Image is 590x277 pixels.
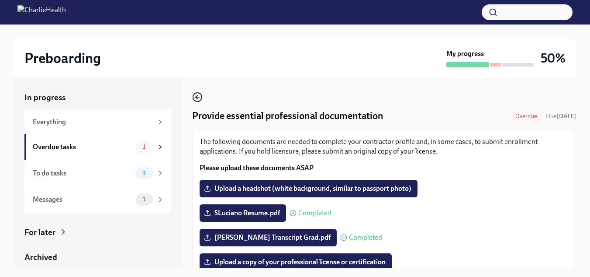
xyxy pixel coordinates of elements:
[349,234,382,241] span: Completed
[446,49,484,59] strong: My progress
[298,210,331,217] span: Completed
[200,204,286,222] label: SLuciano Resume.pdf
[138,144,151,150] span: 1
[200,164,314,172] strong: Please upload these documents ASAP
[200,229,337,246] label: [PERSON_NAME] Transcript Grad.pdf
[546,112,576,120] span: Due
[206,209,280,217] span: SLuciano Resume.pdf
[24,92,171,103] a: In progress
[24,227,55,238] div: For later
[192,109,383,123] h4: Provide essential professional documentation
[33,142,132,152] div: Overdue tasks
[137,170,151,176] span: 3
[33,168,132,178] div: To do tasks
[510,113,542,119] span: Overdue
[24,134,171,160] a: Overdue tasks1
[24,186,171,213] a: Messages1
[206,184,411,193] span: Upload a headshot (white background, similar to passport photo)
[541,50,566,66] h3: 50%
[33,117,153,127] div: Everything
[24,252,171,263] a: Archived
[24,110,171,134] a: Everything
[24,49,101,67] h2: Preboarding
[557,112,576,120] strong: [DATE]
[138,196,151,203] span: 1
[200,180,417,197] label: Upload a headshot (white background, similar to passport photo)
[200,253,392,271] label: Upload a copy of your professional license or certification
[24,160,171,186] a: To do tasks3
[33,195,132,204] div: Messages
[206,258,386,266] span: Upload a copy of your professional license or certification
[24,227,171,238] a: For later
[206,233,331,242] span: [PERSON_NAME] Transcript Grad.pdf
[200,137,569,156] p: The following documents are needed to complete your contractor profile and, in some cases, to sub...
[17,5,66,19] img: CharlieHealth
[546,112,576,120] span: September 17th, 2025 09:00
